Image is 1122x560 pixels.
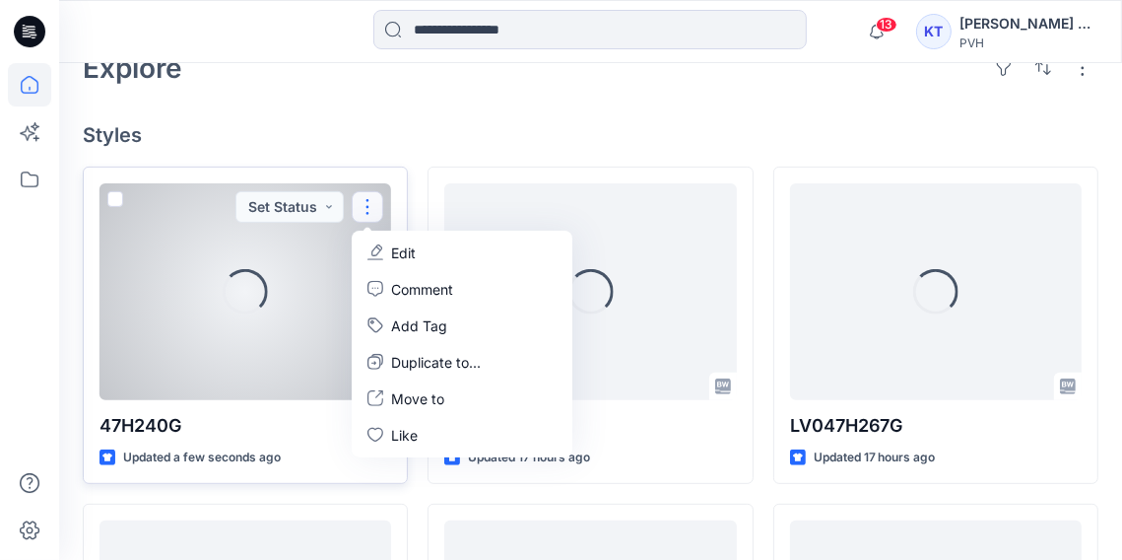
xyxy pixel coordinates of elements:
a: Edit [356,235,568,271]
p: Duplicate to... [391,352,481,373]
p: 47H240G [99,412,391,440]
p: Updated 17 hours ago [814,448,936,468]
span: 13 [876,17,897,33]
p: Updated 17 hours ago [468,448,590,468]
p: Edit [391,243,416,263]
p: Comment [391,279,453,300]
p: Like [391,425,418,446]
p: Updated a few seconds ago [123,448,281,468]
button: Add Tag [356,308,568,344]
p: LV047H267G [790,412,1082,440]
div: PVH [959,35,1097,50]
h4: Styles [83,123,1098,147]
p: LV047H259G [444,412,736,440]
h2: Explore [83,52,182,84]
div: [PERSON_NAME] Top [PERSON_NAME] Top [959,12,1097,35]
p: Move to [391,388,444,409]
div: KT [916,14,952,49]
